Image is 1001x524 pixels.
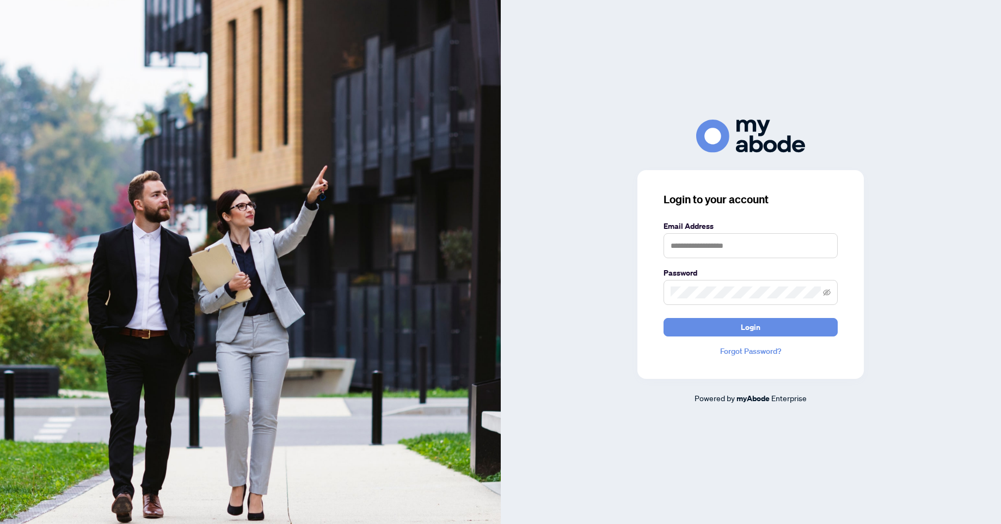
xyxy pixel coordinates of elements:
a: myAbode [736,392,770,404]
label: Email Address [664,220,838,232]
h3: Login to your account [664,192,838,207]
span: Enterprise [771,393,807,403]
a: Forgot Password? [664,345,838,357]
span: Powered by [695,393,735,403]
label: Password [664,267,838,279]
img: ma-logo [696,120,805,153]
span: eye-invisible [823,289,831,296]
span: Login [741,319,760,336]
button: Login [664,318,838,336]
